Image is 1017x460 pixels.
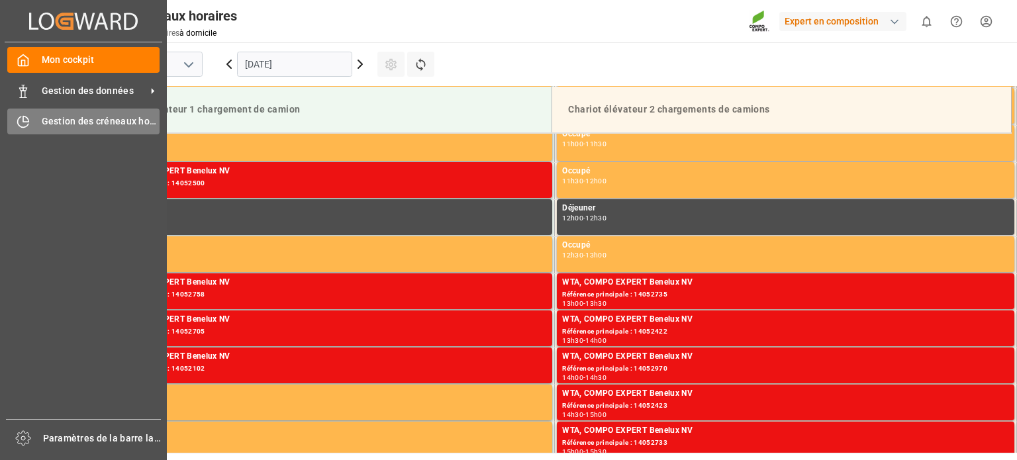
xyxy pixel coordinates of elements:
font: WTA, COMPO EXPERT Benelux NV [562,277,693,287]
font: Gestion des données [42,85,134,96]
font: 12h30 [585,214,606,222]
font: - [583,299,585,308]
font: Référence principale : 14052422 [562,328,667,335]
font: - [583,140,585,148]
a: Gestion des créneaux horaires [7,109,160,134]
font: WTA, COMPO EXPERT Benelux NV [562,351,693,361]
font: WTA, COMPO EXPERT Benelux NV [562,426,693,435]
font: Référence principale : 14052102 [100,365,205,372]
button: Expert en composition [779,9,912,34]
font: - [583,177,585,185]
font: - [583,447,585,456]
font: - [583,214,585,222]
font: Chariot élévateur 1 chargement de camion [109,104,301,115]
font: Référence principale : 14052423 [562,402,667,409]
font: 11h30 [562,177,583,185]
font: Référence principale : 14052758 [100,291,205,298]
font: 15h00 [585,410,606,419]
font: Référence principale : 14052733 [562,439,667,446]
font: Expert en composition [785,16,879,26]
font: WTA, COMPO EXPERT Benelux NV [100,314,230,324]
font: 14h30 [562,410,583,419]
font: 11h30 [585,140,606,148]
font: Référence principale : 14052970 [562,365,667,372]
font: Paramètres de la barre latérale [43,433,181,443]
font: - [583,410,585,419]
font: WTA, COMPO EXPERT Benelux NV [562,314,693,324]
font: WTA, COMPO EXPERT Benelux NV [100,166,230,175]
font: 11h00 [562,140,583,148]
font: - [583,251,585,259]
font: - [583,373,585,382]
font: Occupé [562,166,590,175]
font: WTA, COMPO EXPERT Benelux NV [562,389,693,398]
input: JJ.MM.AAAA [237,52,352,77]
font: Référence principale : 14052705 [100,328,205,335]
font: Gestion des créneaux horaires [42,116,175,126]
font: 15h00 [562,447,583,456]
font: - [583,336,585,345]
font: WTA, COMPO EXPERT Benelux NV [100,351,230,361]
a: à domicile [179,28,217,38]
font: Occupé [562,240,590,250]
font: 14h30 [585,373,606,382]
font: WTA, COMPO EXPERT Benelux NV [100,277,230,287]
font: 13h30 [585,299,606,308]
font: 14h00 [562,373,583,382]
font: Occupé [562,129,590,138]
font: Chariot élévateur 2 chargements de camions [568,104,770,115]
img: Screenshot%202023-09-29%20at%2010.02.21.png_1712312052.png [749,10,770,33]
a: Mon cockpit [7,47,160,73]
button: ouvrir le menu [178,54,198,75]
font: Déjeuner [562,203,595,212]
font: 12h00 [585,177,606,185]
font: 14h00 [585,336,606,345]
font: 15h30 [585,447,606,456]
font: 12h30 [562,251,583,259]
font: 13h00 [585,251,606,259]
font: Référence principale : 14052500 [100,179,205,187]
button: Centre d'aide [942,7,971,36]
font: 12h00 [562,214,583,222]
font: Référence principale : 14052735 [562,291,667,298]
font: Mon cockpit [42,54,95,65]
button: afficher 0 nouvelles notifications [912,7,942,36]
font: 13h30 [562,336,583,345]
font: 13h00 [562,299,583,308]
